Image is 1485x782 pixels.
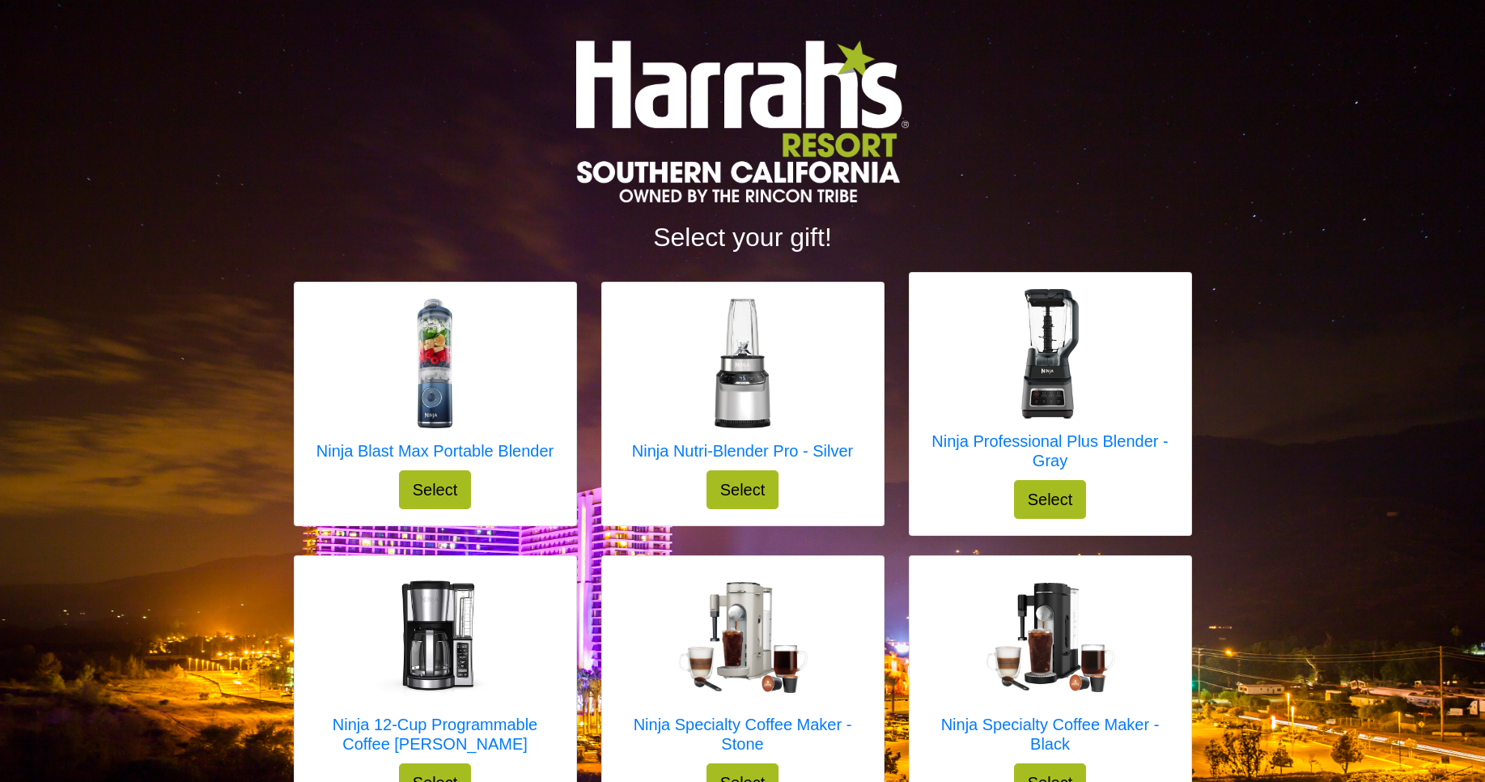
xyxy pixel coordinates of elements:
img: Ninja Nutri-Blender Pro - Silver [677,299,807,428]
h2: Select your gift! [294,222,1192,253]
a: Ninja Blast Max Portable Blender Ninja Blast Max Portable Blender [316,299,554,470]
h5: Ninja Blast Max Portable Blender [316,441,554,461]
h5: Ninja 12-Cup Programmable Coffee [PERSON_NAME] [311,715,560,754]
img: Ninja Professional Plus Blender - Gray [986,289,1115,419]
button: Select [706,470,779,509]
a: Ninja Professional Plus Blender - Gray Ninja Professional Plus Blender - Gray [926,289,1175,480]
h5: Ninja Nutri-Blender Pro - Silver [632,441,853,461]
button: Select [1014,480,1087,519]
a: Ninja Specialty Coffee Maker - Black Ninja Specialty Coffee Maker - Black [926,572,1175,763]
a: Ninja Specialty Coffee Maker - Stone Ninja Specialty Coffee Maker - Stone [618,572,868,763]
a: Ninja 12-Cup Programmable Coffee Brewer Ninja 12-Cup Programmable Coffee [PERSON_NAME] [311,572,560,763]
a: Ninja Nutri-Blender Pro - Silver Ninja Nutri-Blender Pro - Silver [632,299,853,470]
h5: Ninja Specialty Coffee Maker - Black [926,715,1175,754]
img: Logo [576,40,908,202]
button: Select [399,470,472,509]
img: Ninja Specialty Coffee Maker - Black [986,583,1115,693]
img: Ninja Specialty Coffee Maker - Stone [678,582,808,692]
h5: Ninja Specialty Coffee Maker - Stone [618,715,868,754]
img: Ninja Blast Max Portable Blender [370,299,499,428]
h5: Ninja Professional Plus Blender - Gray [926,431,1175,470]
img: Ninja 12-Cup Programmable Coffee Brewer [371,572,500,702]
